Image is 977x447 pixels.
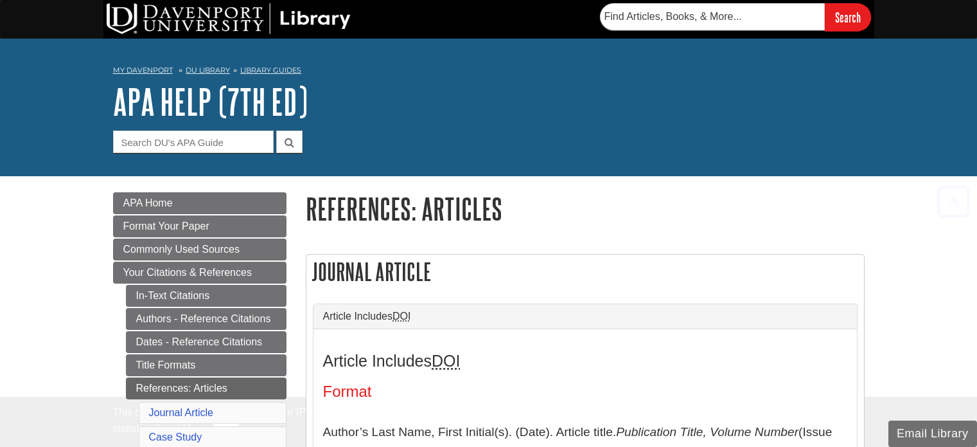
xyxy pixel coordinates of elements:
[126,378,286,399] a: References: Articles
[113,262,286,284] a: Your Citations & References
[113,192,286,214] a: APA Home
[616,425,798,439] i: Publication Title, Volume Number
[306,255,864,289] h2: Journal Article
[126,308,286,330] a: Authors - Reference Citations
[113,65,173,76] a: My Davenport
[113,82,308,122] a: APA Help (7th Ed)
[888,421,977,447] button: Email Library
[306,192,865,225] h1: References: Articles
[107,3,351,34] img: DU Library
[323,352,847,370] h3: Article Includes
[126,354,286,376] a: Title Formats
[149,407,214,418] a: Journal Article
[113,62,865,82] nav: breadcrumb
[186,66,230,75] a: DU Library
[113,131,274,153] input: Search DU's APA Guide
[123,221,209,232] span: Format Your Paper
[123,244,240,255] span: Commonly Used Sources
[392,311,410,322] abbr: Digital Object Identifier. This is the string of numbers associated with a particular article. No...
[323,311,847,322] a: Article IncludesDOI
[933,193,974,210] a: Back to Top
[123,197,173,208] span: APA Home
[323,383,847,400] h4: Format
[123,267,252,278] span: Your Citations & References
[600,3,825,30] input: Find Articles, Books, & More...
[600,3,871,31] form: Searches DU Library's articles, books, and more
[113,215,286,237] a: Format Your Paper
[149,432,202,442] a: Case Study
[126,285,286,307] a: In-Text Citations
[240,66,301,75] a: Library Guides
[113,239,286,260] a: Commonly Used Sources
[825,3,871,31] input: Search
[126,331,286,353] a: Dates - Reference Citations
[432,352,460,370] abbr: Digital Object Identifier. This is the string of numbers associated with a particular article. No...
